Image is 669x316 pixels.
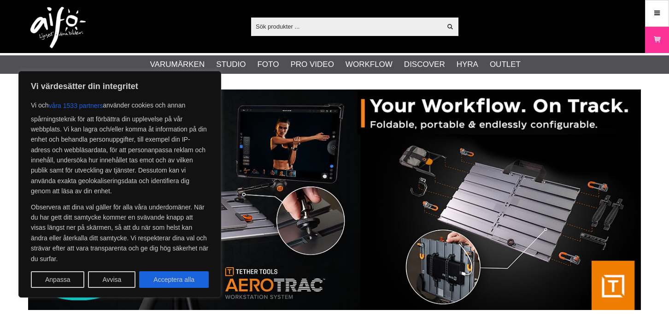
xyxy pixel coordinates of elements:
[490,59,521,71] a: Outlet
[257,59,279,71] a: Foto
[216,59,246,71] a: Studio
[88,271,135,288] button: Avvisa
[28,89,641,310] img: Annons:007 banner-header-aerotrac-1390x500.jpg
[457,59,478,71] a: Hyra
[18,71,221,298] div: Vi värdesätter din integritet
[251,19,441,33] input: Sök produkter ...
[139,271,209,288] button: Acceptera alla
[31,202,209,264] p: Observera att dina val gäller för alla våra underdomäner. När du har gett ditt samtycke kommer en...
[31,271,84,288] button: Anpassa
[290,59,334,71] a: Pro Video
[31,97,209,197] p: Vi och använder cookies och annan spårningsteknik för att förbättra din upplevelse på vår webbpla...
[404,59,445,71] a: Discover
[150,59,205,71] a: Varumärken
[31,81,209,92] p: Vi värdesätter din integritet
[346,59,393,71] a: Workflow
[49,97,103,114] button: våra 1533 partners
[30,7,86,48] img: logo.png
